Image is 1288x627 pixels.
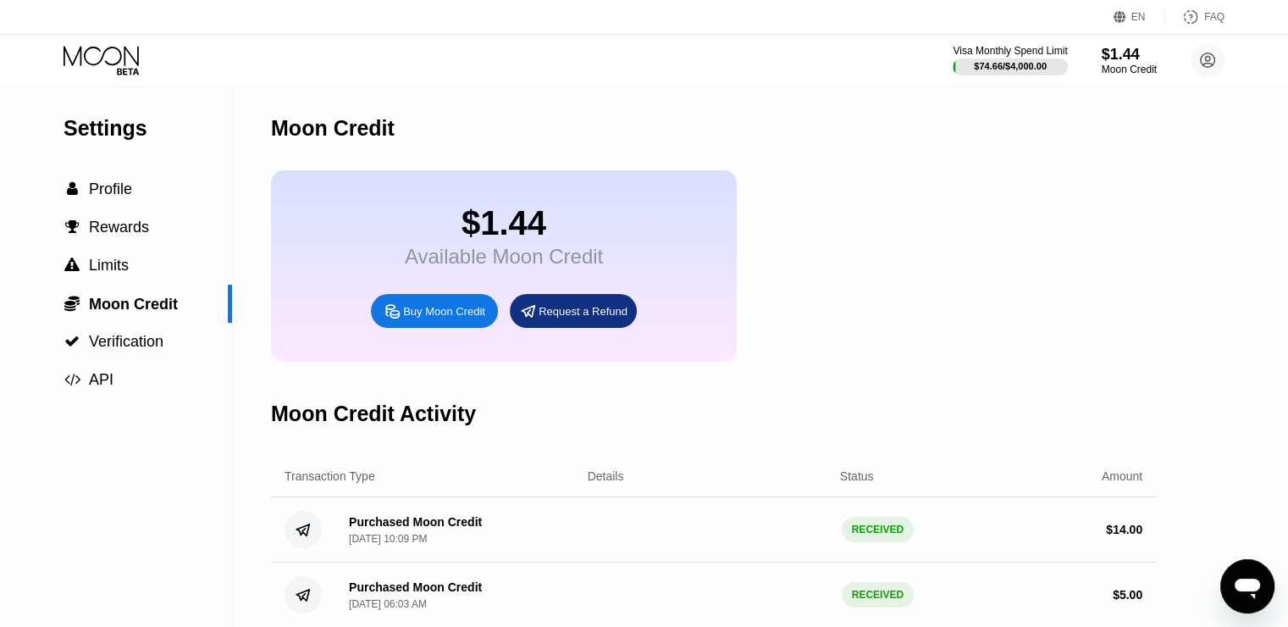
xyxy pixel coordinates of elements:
div: [DATE] 06:03 AM [349,598,427,610]
div: Request a Refund [510,294,637,328]
span:  [64,372,80,387]
div: EN [1131,11,1146,23]
span: Rewards [89,219,149,236]
div: $1.44Moon Credit [1102,46,1157,75]
iframe: Кнопка запуска окна обмена сообщениями [1220,559,1274,613]
div: Buy Moon Credit [371,294,498,328]
span: Verification [89,333,163,350]
span:  [64,258,80,273]
span:  [64,334,80,349]
div: $ 14.00 [1106,523,1142,536]
span: Profile [89,180,132,197]
div: RECEIVED [842,582,914,608]
span: API [89,371,113,388]
div: Settings [64,116,232,141]
div: FAQ [1204,11,1224,23]
div:  [64,219,80,235]
div: EN [1114,8,1165,25]
div: Amount [1102,469,1142,483]
span:  [65,219,80,235]
div: Purchased Moon Credit [349,515,482,529]
span:  [64,295,80,312]
div:  [64,181,80,197]
div: Available Moon Credit [405,245,603,269]
div: Purchased Moon Credit [349,580,482,594]
div: $ 5.00 [1113,588,1142,602]
div: Moon Credit [1102,64,1157,75]
div: $1.44 [405,204,603,242]
div: FAQ [1165,8,1224,25]
span: Moon Credit [89,296,178,313]
div: Transaction Type [285,469,375,483]
div: RECEIVED [842,517,914,542]
div: Status [840,469,874,483]
div: Details [588,469,624,483]
div: Moon Credit Activity [271,402,476,426]
div: Buy Moon Credit [403,304,485,319]
div: Moon Credit [271,116,395,141]
div: Visa Monthly Spend Limit$74.66/$4,000.00 [953,45,1067,75]
div: $1.44 [1102,46,1157,64]
span:  [67,181,78,197]
div: Visa Monthly Spend Limit [953,45,1067,57]
div: [DATE] 10:09 PM [349,533,427,545]
div: Request a Refund [539,304,627,319]
div: $74.66 / $4,000.00 [974,61,1047,71]
span: Limits [89,257,129,274]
